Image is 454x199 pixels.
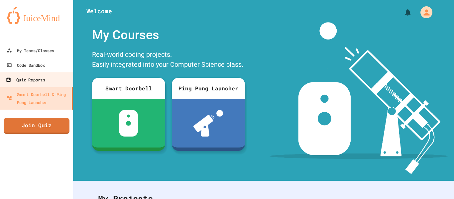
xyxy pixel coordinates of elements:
[413,5,434,20] div: My Account
[92,78,165,99] div: Smart Doorbell
[7,61,45,69] div: Code Sandbox
[7,47,54,54] div: My Teams/Classes
[7,90,69,106] div: Smart Doorbell & Ping Pong Launcher
[392,7,413,18] div: My Notifications
[270,22,448,174] img: banner-image-my-projects.png
[4,118,69,134] a: Join Quiz
[7,7,66,24] img: logo-orange.svg
[89,48,248,73] div: Real-world coding projects. Easily integrated into your Computer Science class.
[172,78,245,99] div: Ping Pong Launcher
[193,110,223,137] img: ppl-with-ball.png
[89,22,248,48] div: My Courses
[119,110,138,137] img: sdb-white.svg
[6,76,45,84] div: Quiz Reports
